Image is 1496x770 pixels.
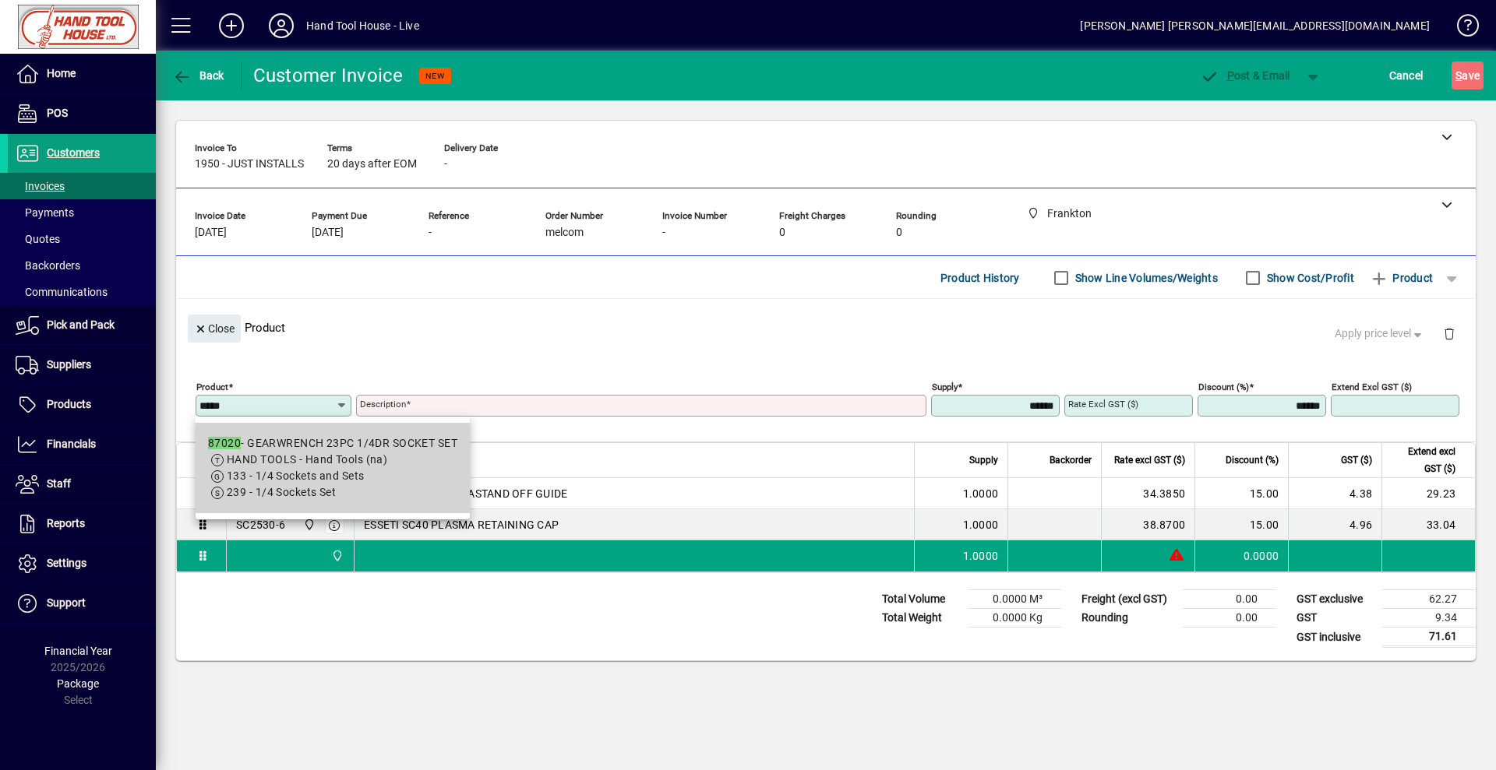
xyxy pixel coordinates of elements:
a: Pick and Pack [8,306,156,345]
span: P [1227,69,1234,82]
button: Back [168,62,228,90]
a: Invoices [8,173,156,199]
span: melcom [545,227,584,239]
a: Home [8,54,156,93]
div: 38.8700 [1111,517,1185,533]
mat-label: Extend excl GST ($) [1332,381,1412,392]
span: Communications [16,286,108,298]
app-page-header-button: Back [156,62,242,90]
td: Total Weight [874,609,968,628]
div: SC2530-6 [236,517,285,533]
span: Package [57,677,99,690]
span: 1.0000 [963,486,999,501]
em: 87020 [208,437,241,449]
span: 0 [896,227,902,239]
span: Support [47,596,86,609]
mat-label: Rate excl GST ($) [1068,399,1138,410]
button: Post & Email [1192,62,1298,90]
a: Financials [8,425,156,464]
span: - [444,158,447,171]
span: Rate excl GST ($) [1114,452,1185,469]
mat-label: Discount (%) [1198,381,1249,392]
a: Communications [8,279,156,305]
a: Backorders [8,252,156,279]
span: Frankton [327,547,345,564]
button: Close [188,315,241,343]
td: 9.34 [1382,609,1476,628]
a: Support [8,584,156,623]
span: Customers [47,146,100,159]
span: Extend excl GST ($) [1392,443,1455,477]
span: Back [172,69,224,82]
a: Staff [8,465,156,504]
div: [PERSON_NAME] [PERSON_NAME][EMAIL_ADDRESS][DOMAIN_NAME] [1080,13,1430,38]
td: 71.61 [1382,628,1476,647]
mat-label: Product [196,381,228,392]
button: Cancel [1385,62,1427,90]
td: GST inclusive [1289,628,1382,647]
td: GST [1289,609,1382,628]
mat-label: Supply [932,381,958,392]
td: Total Volume [874,590,968,609]
span: Close [194,316,235,342]
a: POS [8,94,156,133]
span: [DATE] [312,227,344,239]
span: 133 - 1/4 Sockets and Sets [227,469,364,482]
a: Payments [8,199,156,226]
td: 0.0000 [1194,540,1288,571]
td: 15.00 [1194,478,1288,509]
button: Product History [934,264,1026,292]
span: - [662,227,665,239]
span: NEW [425,71,445,81]
span: HAND TOOLS - Hand Tools (na) [227,453,387,466]
span: Payments [16,206,74,219]
span: - [429,227,432,239]
span: Frankton [299,516,317,533]
span: 0 [779,227,785,239]
span: [DATE] [195,227,227,239]
a: Settings [8,544,156,583]
div: Hand Tool House - Live [306,13,419,38]
span: Discount (%) [1226,452,1279,469]
span: 1.0000 [963,517,999,533]
div: Customer Invoice [253,63,404,88]
span: Cancel [1389,63,1424,88]
td: Rounding [1074,609,1183,628]
button: Add [206,12,256,40]
span: S [1455,69,1462,82]
span: Settings [47,557,86,569]
span: Products [47,398,91,410]
span: Product History [940,265,1020,290]
span: 1.0000 [963,548,999,564]
span: 1950 - JUST INSTALLS [195,158,304,171]
td: GST exclusive [1289,590,1382,609]
td: 4.96 [1288,509,1381,540]
div: - GEARWRENCH 23PC 1/4DR SOCKET SET [208,435,457,452]
span: Backorders [16,259,80,272]
td: 4.38 [1288,478,1381,509]
span: Financial Year [44,645,112,657]
div: 34.3850 [1111,486,1185,501]
div: Product [176,299,1476,356]
button: Delete [1431,315,1468,352]
a: Suppliers [8,346,156,385]
span: Suppliers [47,358,91,371]
button: Save [1452,62,1484,90]
span: Invoices [16,180,65,192]
app-page-header-button: Delete [1431,326,1468,340]
a: Products [8,385,156,424]
button: Apply price level [1328,320,1431,348]
span: GST ($) [1341,452,1372,469]
span: ave [1455,63,1480,88]
a: Knowledge Base [1445,3,1477,54]
td: 29.23 [1381,478,1475,509]
span: ESSETI SC40 PLASMA RETAINING CAP [364,517,559,533]
mat-option: 87020 - GEARWRENCH 23PC 1/4DR SOCKET SET [196,423,470,513]
span: Financials [47,438,96,450]
td: 0.0000 Kg [968,609,1061,628]
a: Reports [8,505,156,543]
span: Home [47,67,76,79]
span: ost & Email [1200,69,1290,82]
span: Backorder [1050,452,1092,469]
span: Staff [47,477,71,490]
